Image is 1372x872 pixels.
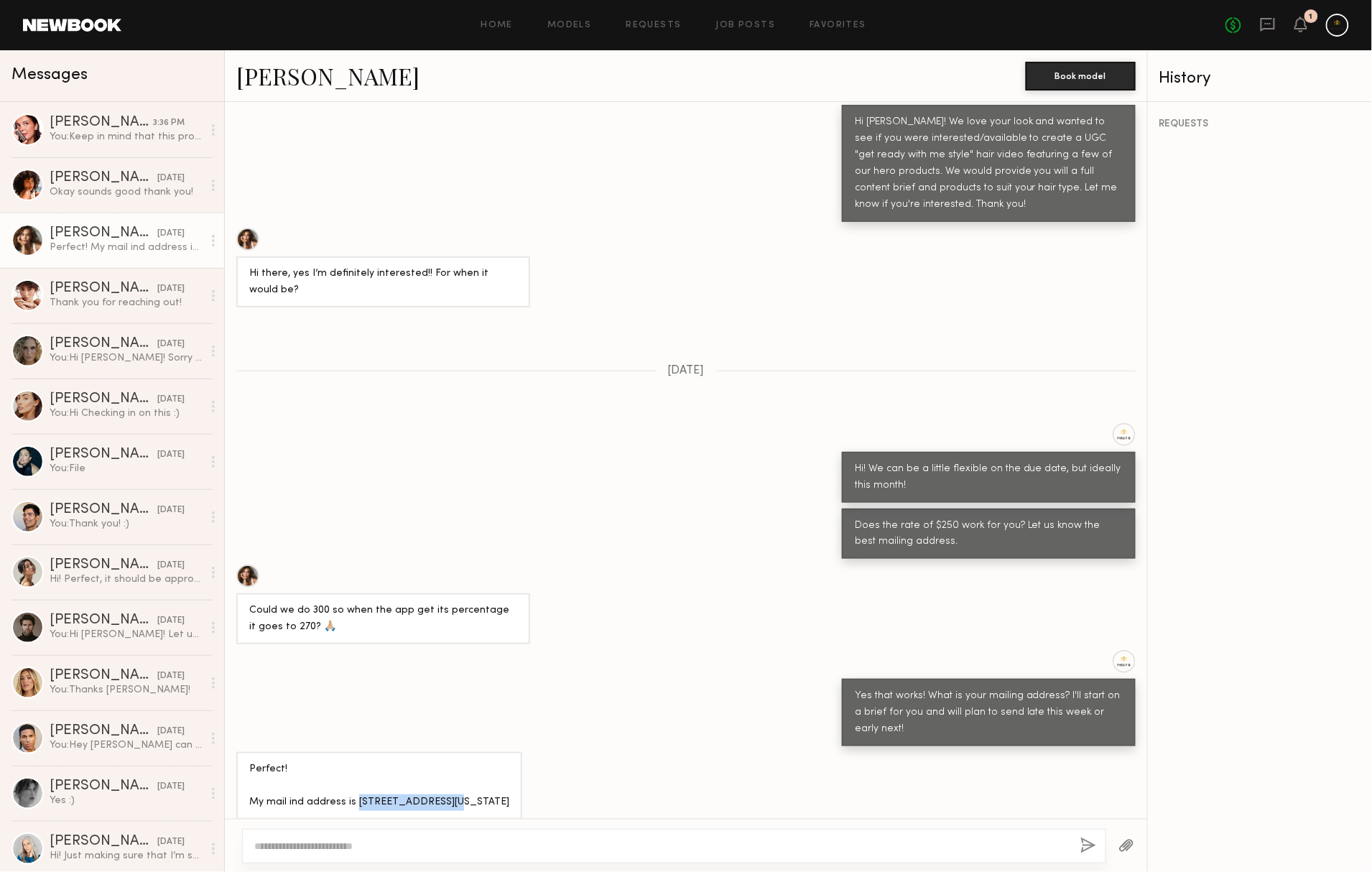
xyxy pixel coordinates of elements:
div: You: Hey [PERSON_NAME] can you please respond? We paid you and didn't receive the final asset. [50,738,203,752]
div: [DATE] [157,835,185,849]
div: [PERSON_NAME] [50,392,157,407]
div: You: Thank you! :) [50,517,203,531]
div: History [1159,70,1361,87]
div: [PERSON_NAME] [50,779,157,794]
div: [DATE] [157,282,185,296]
div: [PERSON_NAME] [50,116,153,130]
div: [DATE] [157,338,185,351]
div: Thank you for reaching out! [50,296,203,310]
div: [DATE] [157,448,185,462]
div: [DATE] [157,227,185,241]
div: [PERSON_NAME] [50,613,157,628]
div: [PERSON_NAME] [50,724,157,738]
div: [PERSON_NAME] [50,835,157,849]
div: [DATE] [157,172,185,185]
div: [DATE] [157,559,185,572]
div: Hi! We can be a little flexible on the due date, but ideally this month! [855,461,1123,494]
div: You: File [50,462,203,476]
span: Messages [11,67,88,83]
a: Book model [1026,69,1136,81]
div: 1 [1310,13,1313,21]
div: Hi [PERSON_NAME]! We love your look and wanted to see if you were interested/available to create ... [855,114,1123,213]
div: You: Hi Checking in on this :) [50,407,203,420]
a: Requests [626,21,682,30]
div: Hi! Just making sure that I’m sending raw files for you to edit? I don’t do editing or add anythi... [50,849,203,863]
div: [PERSON_NAME] [50,558,157,572]
div: Yes :) [50,794,203,807]
div: [PERSON_NAME] [50,171,157,185]
div: [PERSON_NAME] [50,337,157,351]
div: [PERSON_NAME] [50,503,157,517]
div: Hi! Perfect, it should be approved (: [50,572,203,586]
div: You: Hi [PERSON_NAME]! Let us know if you're interested! [50,628,203,641]
span: [DATE] [668,365,705,377]
a: Favorites [810,21,866,30]
div: Okay sounds good thank you! [50,185,203,199]
div: You: Hi [PERSON_NAME]! Sorry I totally fell off here! Coming back with another opportunity to cre... [50,351,203,365]
div: Perfect! My mail ind address is [STREET_ADDRESS][US_STATE] [50,241,203,254]
a: Models [547,21,591,30]
div: [DATE] [157,504,185,517]
div: You: Keep in mind that this product is filled with our other mouse (Maui Wowie Mousse) so it does... [50,130,203,144]
div: [PERSON_NAME] [50,447,157,462]
div: [PERSON_NAME] [50,282,157,296]
a: Home [481,21,514,30]
div: Perfect! My mail ind address is [STREET_ADDRESS][US_STATE] [249,761,509,811]
div: Could we do 300 so when the app get its percentage it goes to 270? 🙏🏼 [249,603,517,636]
div: Yes that works! What is your mailing address? I'll start on a brief for you and will plan to send... [855,688,1123,738]
a: Job Posts [716,21,776,30]
div: [PERSON_NAME] [50,669,157,683]
div: REQUESTS [1159,119,1361,129]
div: [DATE] [157,669,185,683]
div: You: Thanks [PERSON_NAME]! [50,683,203,697]
div: [DATE] [157,614,185,628]
div: [PERSON_NAME] [50,226,157,241]
div: Does the rate of $250 work for you? Let us know the best mailing address. [855,518,1123,551]
div: [DATE] [157,393,185,407]
a: [PERSON_NAME] [236,60,420,91]
div: 3:36 PM [153,116,185,130]
div: [DATE] [157,725,185,738]
div: [DATE] [157,780,185,794]
button: Book model [1026,62,1136,91]
div: Hi there, yes I’m definitely interested!! For when it would be? [249,266,517,299]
